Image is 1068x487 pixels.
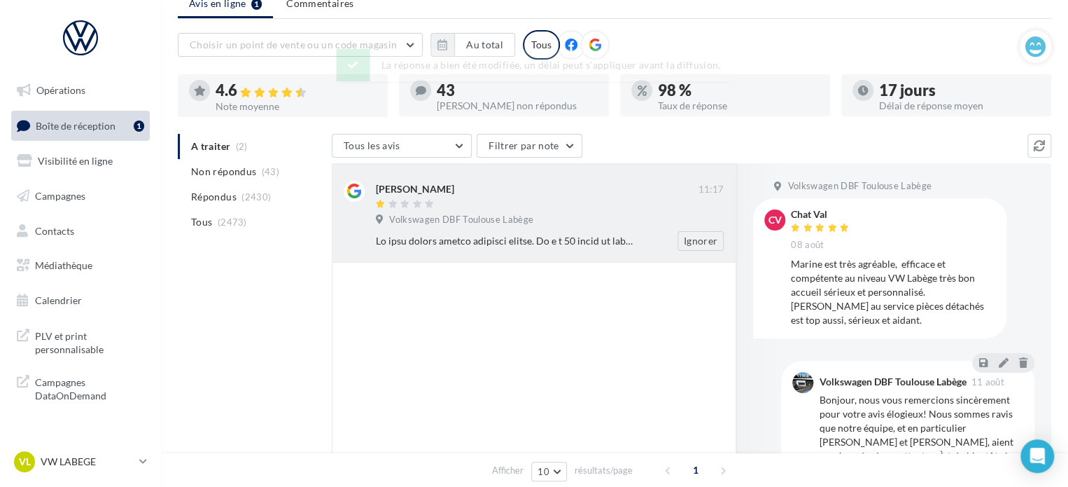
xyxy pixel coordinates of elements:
a: Visibilité en ligne [8,146,153,176]
div: 1 [134,121,144,132]
span: Répondus [191,190,237,204]
button: Choisir un point de vente ou un code magasin [178,33,423,57]
div: Bonjour, nous vous remercions sincèrement pour votre avis élogieux! Nous sommes ravis que notre é... [819,393,1023,477]
span: PLV et print personnalisable [35,327,144,357]
div: [PERSON_NAME] non répondus [437,101,598,111]
div: [PERSON_NAME] [376,182,454,196]
span: (2430) [241,191,271,203]
p: VW LABEGE [41,455,134,469]
div: Tous [523,30,560,60]
div: La réponse a bien été modifiée, un délai peut s’appliquer avant la diffusion. [337,49,732,81]
a: Contacts [8,217,153,246]
div: 43 [437,83,598,98]
span: CV [768,213,782,227]
button: 10 [531,462,567,481]
span: Non répondus [191,165,256,179]
a: Campagnes DataOnDemand [8,367,153,409]
span: Visibilité en ligne [38,155,113,167]
button: Ignorer [677,231,724,251]
span: Tous les avis [344,139,400,151]
span: Contacts [35,224,74,236]
div: Lo ipsu dolors ametco adipisci elitse. Do e t 50 incid ut labor etdol m'aliquaeni ad min veniamqu... [376,234,633,248]
span: Médiathèque [35,259,92,271]
div: Marine est très agréable, efficace et compétente au niveau VW Labège très bon accueil sérieux et ... [791,257,995,327]
a: Calendrier [8,286,153,315]
span: Choisir un point de vente ou un code magasin [190,39,397,50]
span: VL [19,455,31,469]
div: Taux de réponse [658,101,819,111]
span: (2473) [218,217,247,228]
div: Délai de réponse moyen [879,101,1040,111]
span: (43) [262,166,279,177]
span: 10 [537,466,549,477]
span: Volkswagen DBF Toulouse Labège [787,180,932,193]
button: Au total [454,33,515,57]
div: Volkswagen DBF Toulouse Labège [819,377,966,387]
div: Chat Val [791,210,852,219]
span: 1 [684,459,707,481]
span: Campagnes DataOnDemand [35,373,144,403]
span: 08 août [791,239,824,252]
button: Au total [430,33,515,57]
span: 11:17 [698,184,724,196]
span: Volkswagen DBF Toulouse Labège [389,214,533,226]
button: Tous les avis [332,134,472,158]
span: Tous [191,215,212,229]
span: Opérations [36,84,85,96]
div: 4.6 [216,83,377,99]
span: résultats/page [575,464,633,477]
a: Médiathèque [8,251,153,280]
span: Campagnes [35,190,85,202]
div: 98 % [658,83,819,98]
button: Filtrer par note [477,134,582,158]
span: Boîte de réception [36,119,115,131]
a: Campagnes [8,181,153,211]
div: Note moyenne [216,102,377,111]
span: 11 août [971,378,1004,387]
span: Afficher [492,464,524,477]
a: VL VW LABEGE [11,448,150,475]
a: PLV et print personnalisable [8,321,153,362]
a: Opérations [8,76,153,105]
span: Calendrier [35,294,82,306]
div: Open Intercom Messenger [1020,439,1054,473]
div: 17 jours [879,83,1040,98]
a: Boîte de réception1 [8,111,153,141]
